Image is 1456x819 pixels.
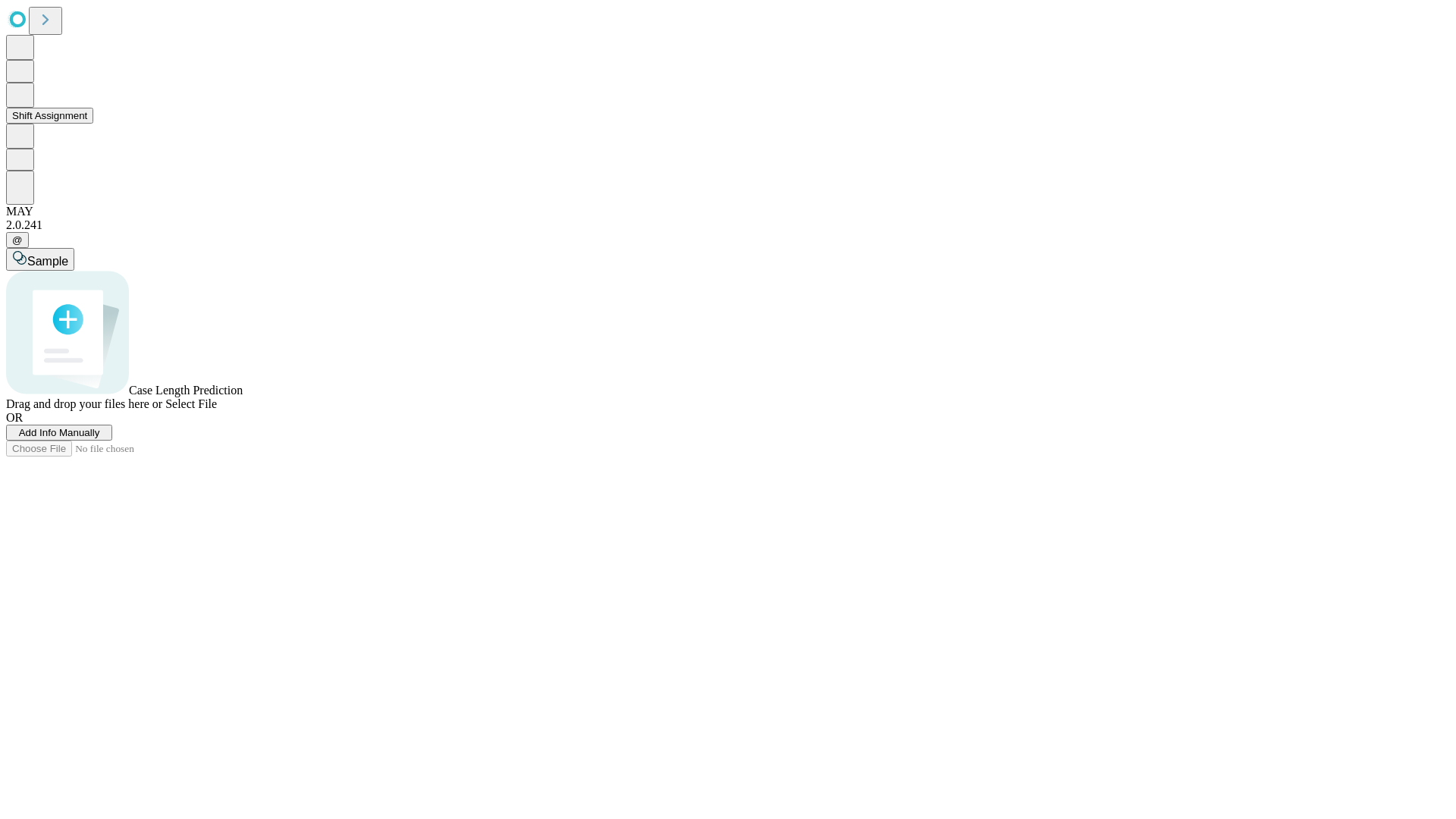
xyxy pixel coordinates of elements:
[6,425,112,441] button: Add Info Manually
[19,427,100,438] span: Add Info Manually
[27,255,68,268] span: Sample
[6,232,29,248] button: @
[6,411,23,424] span: OR
[6,397,162,410] span: Drag and drop your files here or
[129,384,243,397] span: Case Length Prediction
[165,397,217,410] span: Select File
[12,234,23,246] span: @
[6,205,1450,218] div: MAY
[6,108,93,124] button: Shift Assignment
[6,248,74,271] button: Sample
[6,218,1450,232] div: 2.0.241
